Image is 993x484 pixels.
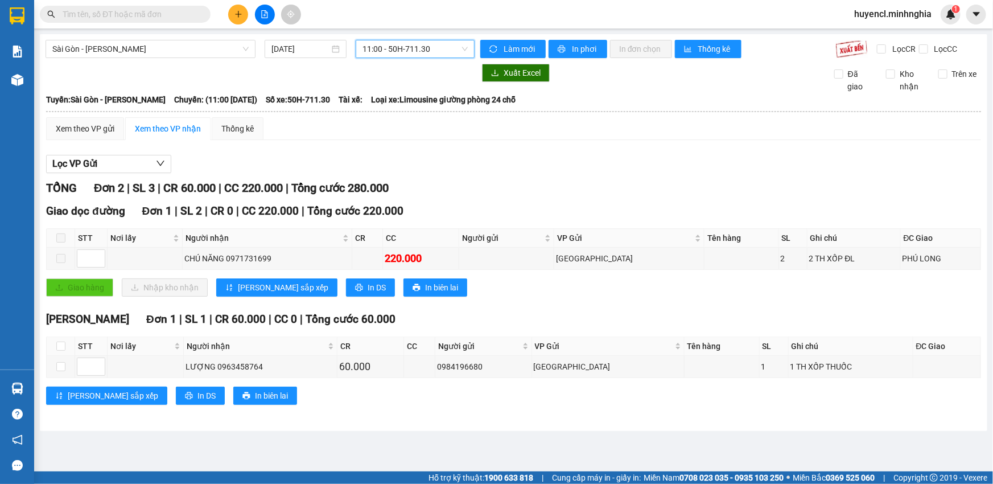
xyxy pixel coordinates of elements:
span: VP Gửi [557,232,693,244]
span: Lọc CR [888,43,917,55]
th: STT [75,337,108,356]
img: 9k= [835,40,868,58]
span: | [127,181,130,195]
th: Tên hàng [704,229,778,248]
td: Sài Gòn [554,248,704,270]
span: In DS [197,389,216,402]
span: | [158,181,160,195]
span: sort-ascending [225,284,233,293]
th: Ghi chú [789,337,913,356]
b: Tuyến: Sài Gòn - [PERSON_NAME] [46,95,166,104]
th: STT [75,229,108,248]
span: SL 2 [180,204,202,218]
th: CC [404,337,435,356]
span: | [542,471,543,484]
button: uploadGiao hàng [46,278,113,297]
strong: 1900 633 818 [484,473,533,482]
span: Tài xế: [339,93,362,106]
th: SL [760,337,789,356]
span: Hỗ trợ kỹ thuật: [428,471,533,484]
span: Người nhận [187,340,325,352]
div: 2 TH XỐP ĐL [809,252,899,265]
button: bar-chartThống kê [675,40,741,58]
img: warehouse-icon [11,383,23,395]
span: CC 220.000 [224,181,283,195]
span: sync [489,45,499,54]
span: Tổng cước 60.000 [306,313,395,326]
span: question-circle [12,409,23,420]
span: [PERSON_NAME] [46,313,129,326]
span: In biên lai [255,389,288,402]
button: downloadNhập kho nhận [122,278,208,297]
div: LƯỢNG 0963458764 [186,360,335,373]
span: Nơi lấy [110,340,172,352]
span: 1 [954,5,958,13]
span: Kho nhận [895,68,929,93]
span: Tổng cước 280.000 [291,181,389,195]
span: | [269,313,271,326]
span: 11:00 - 50H-711.30 [362,40,468,58]
th: Ghi chú [807,229,901,248]
span: CC 220.000 [242,204,299,218]
span: notification [12,434,23,445]
span: printer [558,45,567,54]
span: SL 3 [133,181,155,195]
span: down [156,159,165,168]
span: Miền Nam [644,471,784,484]
div: [GEOGRAPHIC_DATA] [534,360,682,373]
div: 0984196680 [437,360,530,373]
span: Sài Gòn - Phan Rí [52,40,249,58]
span: ⚪️ [786,475,790,480]
input: Tìm tên, số ĐT hoặc mã đơn [63,8,197,20]
span: bar-chart [684,45,694,54]
span: search [47,10,55,18]
div: 2 [781,252,805,265]
th: CR [337,337,404,356]
span: Người nhận [186,232,340,244]
button: sort-ascending[PERSON_NAME] sắp xếp [216,278,337,297]
span: Xuất Excel [504,67,541,79]
span: | [883,471,885,484]
span: | [300,313,303,326]
input: 12/08/2025 [271,43,329,55]
span: Đơn 1 [146,313,176,326]
span: | [236,204,239,218]
span: sort-ascending [55,392,63,401]
span: printer [185,392,193,401]
th: ĐC Giao [913,337,981,356]
span: CC 0 [274,313,297,326]
th: SL [779,229,807,248]
button: syncLàm mới [480,40,546,58]
span: printer [242,392,250,401]
div: [GEOGRAPHIC_DATA] [556,252,702,265]
span: copyright [930,474,938,482]
span: Chuyến: (11:00 [DATE]) [174,93,257,106]
span: In phơi [572,43,598,55]
span: download [491,69,499,78]
span: TỔNG [46,181,77,195]
div: CHÚ NĂNG 0971731699 [184,252,350,265]
span: [PERSON_NAME] sắp xếp [68,389,158,402]
span: printer [413,284,421,293]
span: | [219,181,221,195]
div: 60.000 [339,359,402,375]
th: CR [352,229,383,248]
span: Đơn 2 [94,181,124,195]
span: caret-down [971,9,982,19]
button: plus [228,5,248,24]
span: VP Gửi [535,340,673,352]
span: CR 60.000 [163,181,216,195]
span: Cung cấp máy in - giấy in: [552,471,641,484]
span: Số xe: 50H-711.30 [266,93,330,106]
span: CR 0 [211,204,233,218]
img: warehouse-icon [11,74,23,86]
button: Lọc VP Gửi [46,155,171,173]
span: Tổng cước 220.000 [307,204,403,218]
span: message [12,460,23,471]
div: 1 TH XỐP THUỐC [790,360,911,373]
button: printerIn DS [176,387,225,405]
img: solution-icon [11,46,23,58]
span: file-add [261,10,269,18]
span: | [302,204,304,218]
div: Thống kê [221,122,254,135]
